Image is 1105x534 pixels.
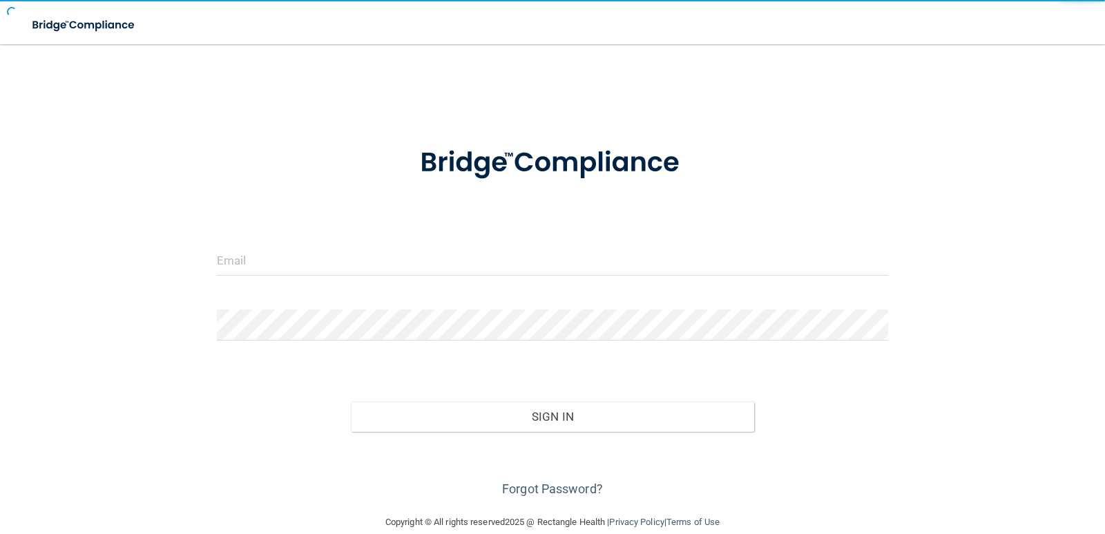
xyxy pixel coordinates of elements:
button: Sign In [351,401,754,432]
a: Privacy Policy [609,517,664,527]
img: bridge_compliance_login_screen.278c3ca4.svg [392,127,713,199]
input: Email [217,245,889,276]
img: bridge_compliance_login_screen.278c3ca4.svg [21,11,148,39]
a: Forgot Password? [502,481,603,496]
a: Terms of Use [666,517,720,527]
